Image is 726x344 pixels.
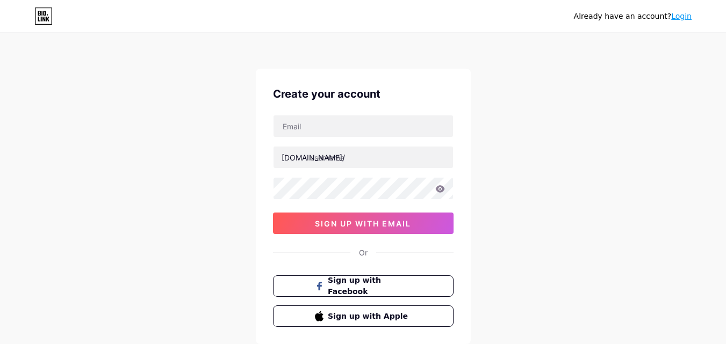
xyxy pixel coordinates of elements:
button: Sign up with Facebook [273,275,454,297]
button: Sign up with Apple [273,305,454,327]
a: Login [671,12,692,20]
span: Sign up with Facebook [328,275,411,297]
div: [DOMAIN_NAME]/ [282,152,345,163]
div: Already have an account? [574,11,692,22]
input: username [274,147,453,168]
button: sign up with email [273,213,454,234]
div: Create your account [273,86,454,102]
input: Email [274,115,453,137]
span: sign up with email [315,219,411,228]
div: Or [359,247,368,258]
span: Sign up with Apple [328,311,411,322]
